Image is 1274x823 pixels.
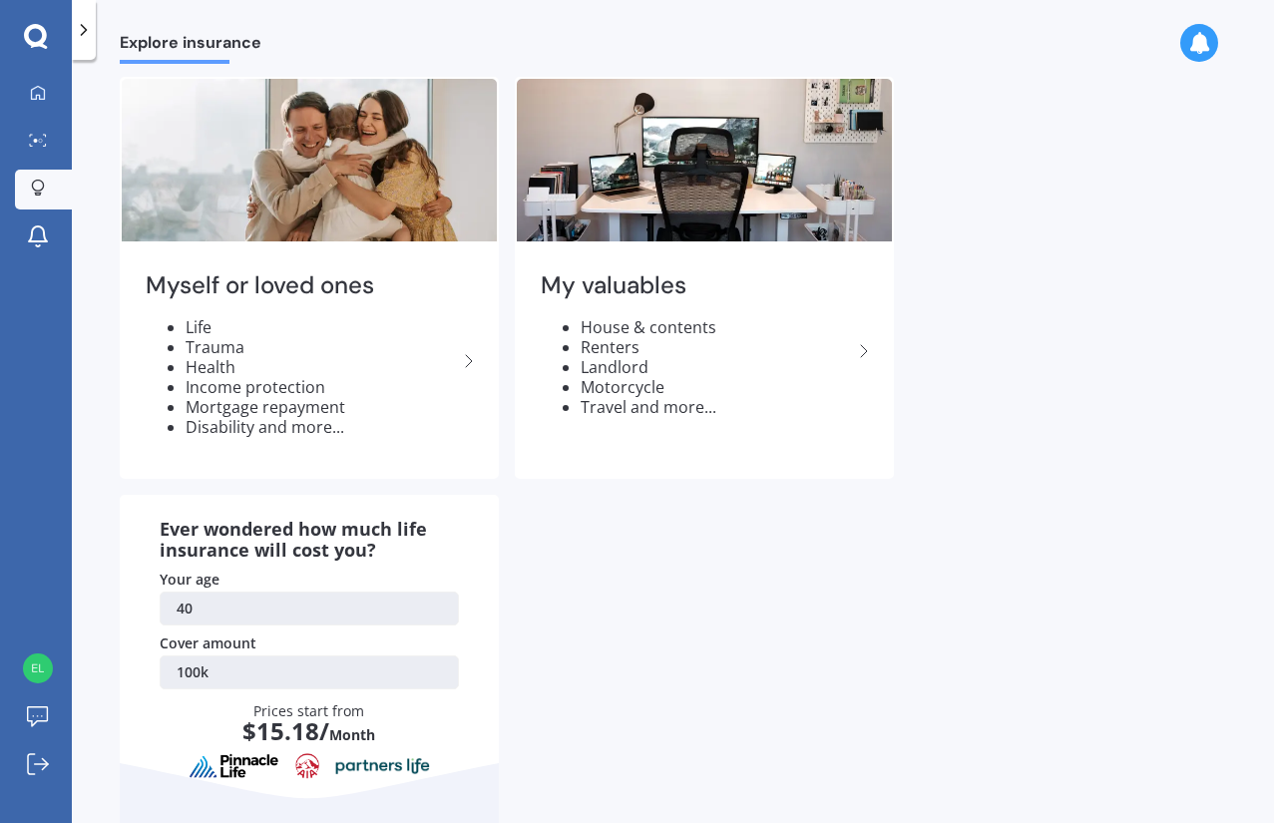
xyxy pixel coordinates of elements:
[146,270,457,301] h2: Myself or loved ones
[295,753,319,779] img: aia
[186,357,457,377] li: Health
[242,714,329,747] span: $ 15.18 /
[120,33,261,60] span: Explore insurance
[581,397,852,417] li: Travel and more...
[160,633,459,653] div: Cover amount
[186,377,457,397] li: Income protection
[581,317,852,337] li: House & contents
[335,757,431,775] img: partnersLife
[160,570,459,590] div: Your age
[160,592,459,625] a: 40
[186,317,457,337] li: Life
[581,337,852,357] li: Renters
[122,79,497,241] img: Myself or loved ones
[186,337,457,357] li: Trauma
[186,417,457,437] li: Disability and more...
[160,655,459,689] a: 100k
[181,701,439,763] div: Prices start from
[581,377,852,397] li: Motorcycle
[581,357,852,377] li: Landlord
[517,79,892,241] img: My valuables
[329,725,375,744] span: Month
[189,753,280,779] img: pinnacle
[160,519,459,562] div: Ever wondered how much life insurance will cost you?
[186,397,457,417] li: Mortgage repayment
[23,653,53,683] img: 554b72b7809d4947aa35765ec14d9a82
[541,270,852,301] h2: My valuables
